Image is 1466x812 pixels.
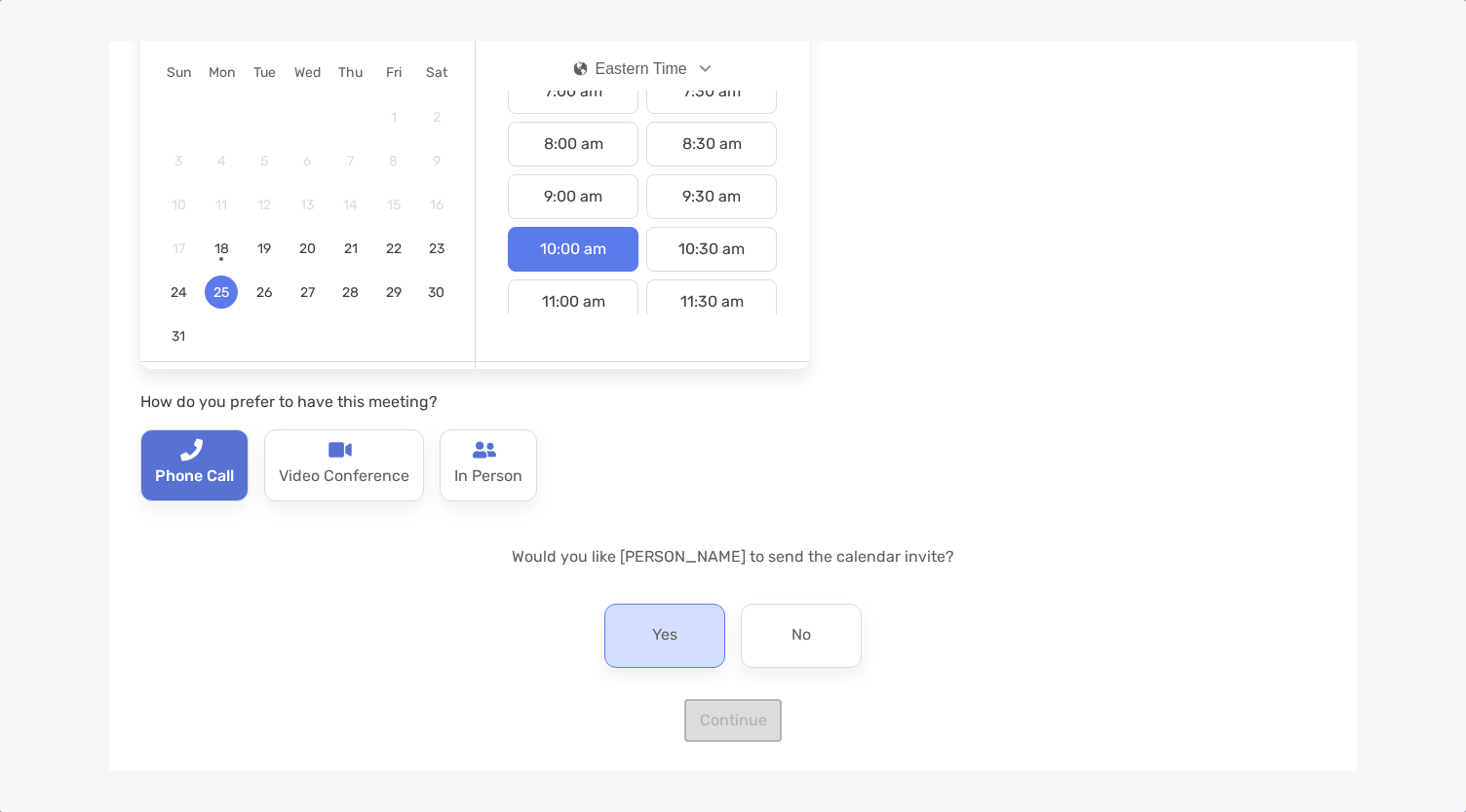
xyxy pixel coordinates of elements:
img: type-call [473,438,496,461]
div: Mon [200,64,243,81]
span: 28 [334,284,367,301]
span: 24 [162,284,195,301]
span: 22 [377,240,410,257]
div: Wed [286,64,328,81]
div: 10:30 am [646,227,777,272]
span: 15 [377,197,410,213]
div: 10:00 am [508,227,638,272]
div: 11:00 am [508,279,638,324]
div: 8:00 am [508,122,638,166]
span: 18 [205,240,238,257]
p: Yes [652,620,677,651]
img: Arrow icon [218,23,228,40]
p: Would you like [PERSON_NAME] to send the calendar invite? [140,544,1326,569]
span: 20 [290,240,324,257]
p: In Person [454,461,522,493]
span: 3 [162,153,195,169]
img: icon [574,61,588,76]
span: 16 [420,197,453,213]
span: 7 [334,153,367,169]
div: 9:30 am [646,174,777,219]
span: 26 [248,284,281,301]
div: Thu [329,64,372,81]
div: Tue [243,64,286,81]
p: No [791,620,811,651]
div: Fri [372,64,415,81]
button: iconEastern Time [558,47,728,92]
div: 7:00 am [508,69,638,114]
span: 11 [205,197,238,213]
div: 8:30 am [646,122,777,166]
img: type-call [179,438,203,461]
p: How do you prefer to have this meeting? [140,389,809,414]
span: 12 [248,197,281,213]
span: 31 [162,328,195,345]
p: Video Conference [279,461,409,493]
span: 27 [290,284,324,301]
span: 25 [205,284,238,301]
div: Eastern Time [574,60,687,78]
span: 21 [334,240,367,257]
img: type-call [328,438,352,461]
span: 13 [290,197,324,213]
p: Phone Call [155,461,234,493]
span: 19 [248,240,281,257]
span: 6 [290,153,324,169]
img: Arrow icon [553,23,562,40]
span: 2 [420,109,453,126]
span: 8 [377,153,410,169]
img: Open dropdown arrow [700,65,712,72]
div: 11:30 am [646,279,777,324]
div: 9:00 am [508,174,638,219]
span: 17 [162,240,195,257]
span: 1 [377,109,410,126]
div: Sat [415,64,458,81]
span: 14 [334,197,367,213]
span: 29 [377,284,410,301]
span: 30 [420,284,453,301]
span: 5 [248,153,281,169]
span: 10 [162,197,195,213]
span: 4 [205,153,238,169]
div: Sun [157,64,200,81]
span: 23 [420,240,453,257]
span: 9 [420,153,453,169]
